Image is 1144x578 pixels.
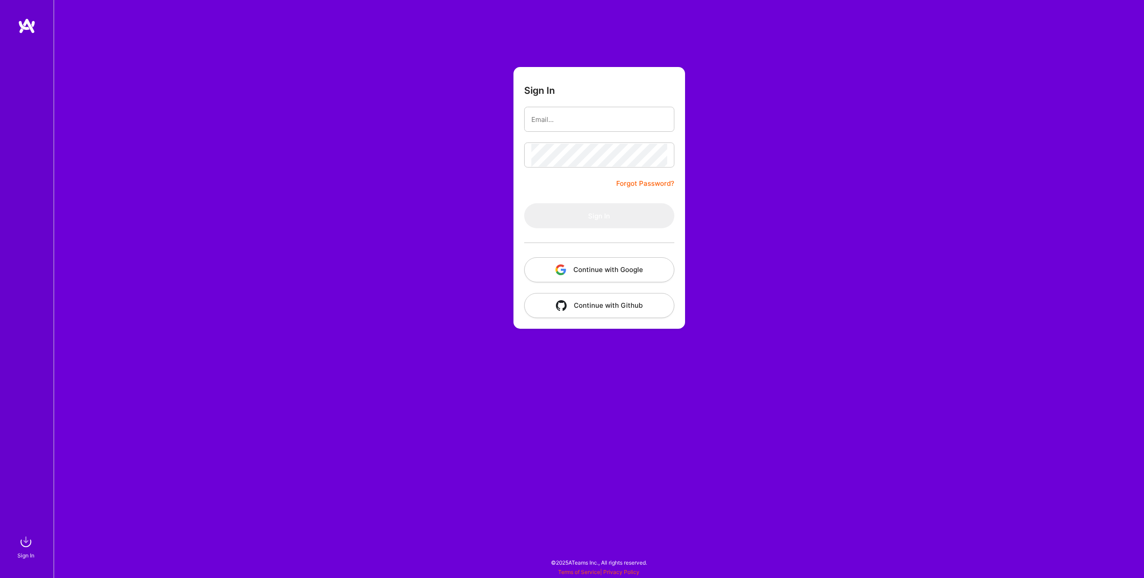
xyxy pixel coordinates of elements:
[524,85,555,96] h3: Sign In
[524,203,674,228] button: Sign In
[524,293,674,318] button: Continue with Github
[558,569,600,575] a: Terms of Service
[555,264,566,275] img: icon
[558,569,639,575] span: |
[524,257,674,282] button: Continue with Google
[531,108,667,131] input: Email...
[616,178,674,189] a: Forgot Password?
[17,551,34,560] div: Sign In
[17,533,35,551] img: sign in
[556,300,567,311] img: icon
[19,533,35,560] a: sign inSign In
[603,569,639,575] a: Privacy Policy
[18,18,36,34] img: logo
[54,551,1144,574] div: © 2025 ATeams Inc., All rights reserved.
